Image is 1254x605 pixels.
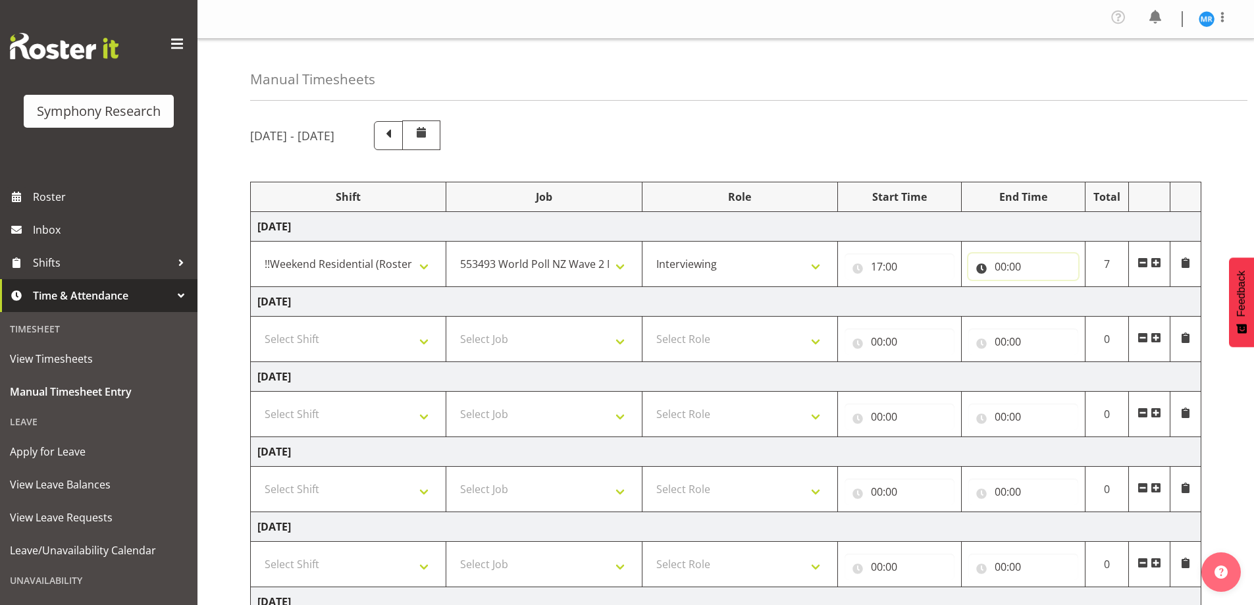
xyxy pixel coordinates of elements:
[1085,317,1129,362] td: 0
[3,315,194,342] div: Timesheet
[37,101,161,121] div: Symphony Research
[250,72,375,87] h4: Manual Timesheets
[3,468,194,501] a: View Leave Balances
[1229,257,1254,347] button: Feedback - Show survey
[1092,189,1122,205] div: Total
[251,362,1201,392] td: [DATE]
[3,435,194,468] a: Apply for Leave
[33,220,191,240] span: Inbox
[968,404,1078,430] input: Click to select...
[3,408,194,435] div: Leave
[845,404,954,430] input: Click to select...
[10,508,188,527] span: View Leave Requests
[1236,271,1247,317] span: Feedback
[10,382,188,402] span: Manual Timesheet Entry
[251,437,1201,467] td: [DATE]
[968,479,1078,505] input: Click to select...
[453,189,635,205] div: Job
[33,253,171,273] span: Shifts
[845,329,954,355] input: Click to select...
[10,540,188,560] span: Leave/Unavailability Calendar
[968,329,1078,355] input: Click to select...
[649,189,831,205] div: Role
[10,475,188,494] span: View Leave Balances
[10,33,118,59] img: Rosterit website logo
[33,286,171,305] span: Time & Attendance
[251,287,1201,317] td: [DATE]
[251,512,1201,542] td: [DATE]
[845,189,954,205] div: Start Time
[1199,11,1215,27] img: michael-robinson11856.jpg
[968,253,1078,280] input: Click to select...
[3,342,194,375] a: View Timesheets
[1085,242,1129,287] td: 7
[845,554,954,580] input: Click to select...
[1085,392,1129,437] td: 0
[257,189,439,205] div: Shift
[845,479,954,505] input: Click to select...
[3,501,194,534] a: View Leave Requests
[3,567,194,594] div: Unavailability
[968,189,1078,205] div: End Time
[250,128,334,143] h5: [DATE] - [DATE]
[1085,467,1129,512] td: 0
[1085,542,1129,587] td: 0
[1215,566,1228,579] img: help-xxl-2.png
[251,212,1201,242] td: [DATE]
[10,349,188,369] span: View Timesheets
[3,534,194,567] a: Leave/Unavailability Calendar
[968,554,1078,580] input: Click to select...
[33,187,191,207] span: Roster
[845,253,954,280] input: Click to select...
[3,375,194,408] a: Manual Timesheet Entry
[10,442,188,461] span: Apply for Leave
